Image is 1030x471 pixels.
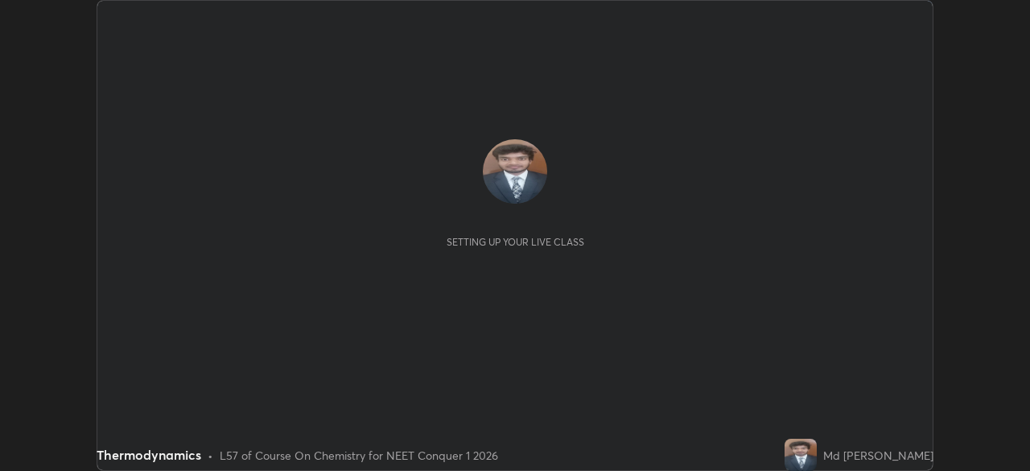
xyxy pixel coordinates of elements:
div: L57 of Course On Chemistry for NEET Conquer 1 2026 [220,447,498,464]
div: Md [PERSON_NAME] [823,447,933,464]
div: • [208,447,213,464]
img: e0acffa0484246febffe2fc9295e57c4.jpg [785,439,817,471]
img: e0acffa0484246febffe2fc9295e57c4.jpg [483,139,547,204]
div: Thermodynamics [97,445,201,465]
div: Setting up your live class [447,236,584,248]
